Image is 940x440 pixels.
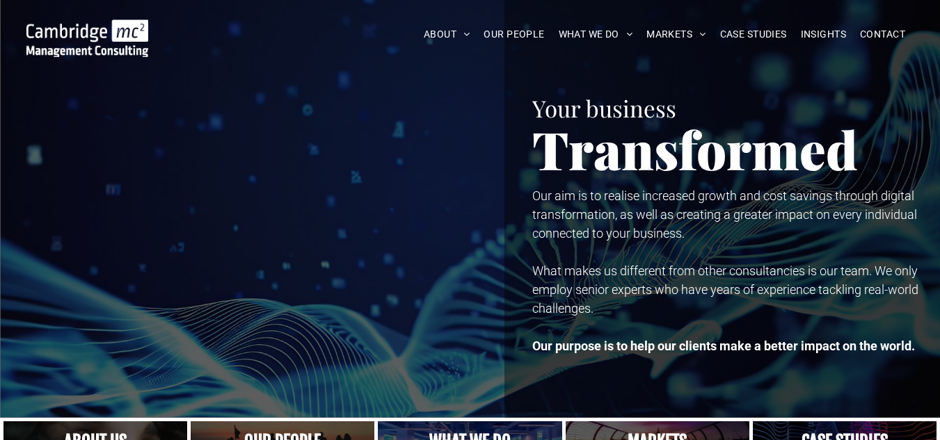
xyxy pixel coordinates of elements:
[853,24,912,45] a: CONTACT
[26,22,148,36] a: Your Business Transformed | Cambridge Management Consulting
[532,92,676,123] span: Your business
[417,24,477,45] a: ABOUT
[794,24,853,45] a: INSIGHTS
[26,19,148,57] img: Go to Homepage
[532,188,917,241] span: Our aim is to realise increased growth and cost savings through digital transformation, as well a...
[713,24,794,45] a: CASE STUDIES
[552,24,640,45] a: WHAT WE DO
[477,24,551,45] a: OUR PEOPLE
[532,114,858,184] span: Transformed
[639,24,712,45] a: MARKETS
[532,263,918,316] span: What makes us different from other consultancies is our team. We only employ senior experts who h...
[532,339,915,353] strong: Our purpose is to help our clients make a better impact on the world.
